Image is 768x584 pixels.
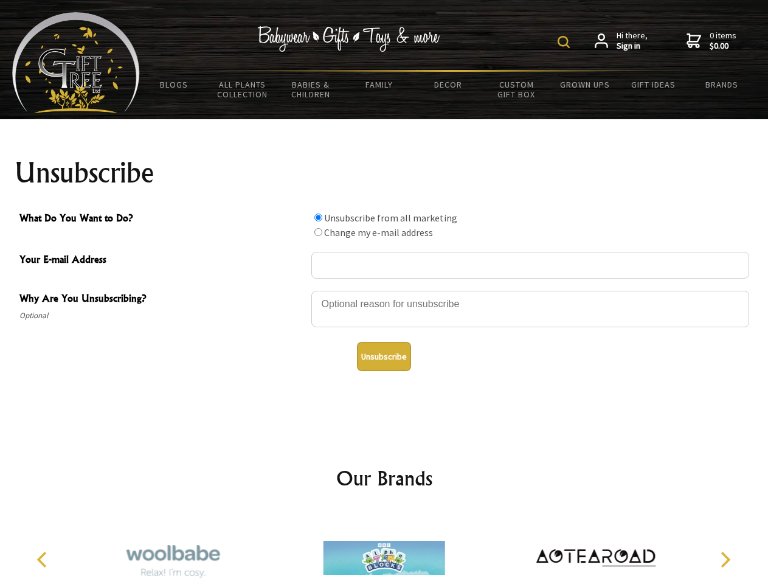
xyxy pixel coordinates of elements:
[617,30,648,52] span: Hi there,
[357,342,411,371] button: Unsubscribe
[258,26,440,52] img: Babywear - Gifts - Toys & more
[482,72,551,107] a: Custom Gift Box
[619,72,688,97] a: Gift Ideas
[15,158,754,187] h1: Unsubscribe
[277,72,345,107] a: Babies & Children
[19,210,305,228] span: What Do You Want to Do?
[324,226,433,238] label: Change my e-mail address
[324,212,457,224] label: Unsubscribe from all marketing
[140,72,209,97] a: BLOGS
[314,228,322,236] input: What Do You Want to Do?
[19,291,305,308] span: Why Are You Unsubscribing?
[209,72,277,107] a: All Plants Collection
[12,12,140,113] img: Babyware - Gifts - Toys and more...
[311,291,749,327] textarea: Why Are You Unsubscribing?
[19,252,305,269] span: Your E-mail Address
[595,30,648,52] a: Hi there,Sign in
[711,546,738,573] button: Next
[345,72,414,97] a: Family
[558,36,570,48] img: product search
[311,252,749,279] input: Your E-mail Address
[413,72,482,97] a: Decor
[550,72,619,97] a: Grown Ups
[314,214,322,221] input: What Do You Want to Do?
[30,546,57,573] button: Previous
[24,464,744,493] h2: Our Brands
[687,30,736,52] a: 0 items$0.00
[710,41,736,52] strong: $0.00
[19,308,305,323] span: Optional
[688,72,756,97] a: Brands
[617,41,648,52] strong: Sign in
[710,30,736,52] span: 0 items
